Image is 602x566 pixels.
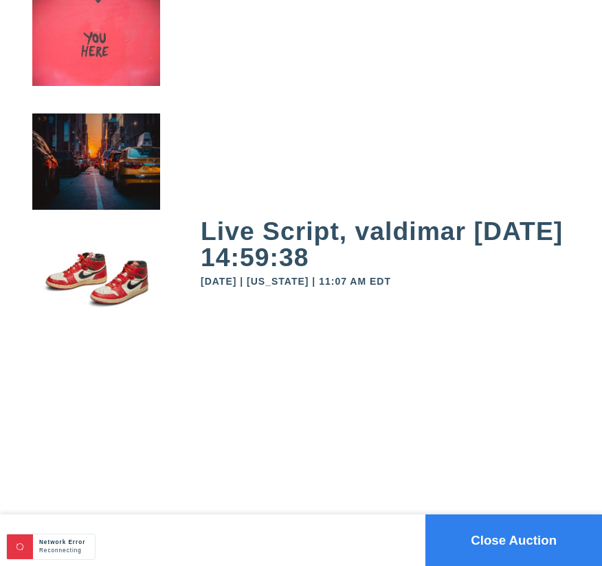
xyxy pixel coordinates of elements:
[39,547,89,555] div: Reconnecting
[39,538,89,547] div: Network Error
[201,276,570,286] div: [DATE] | [US_STATE] | 11:07 AM EDT
[425,514,602,566] button: Close Auction
[32,69,161,182] img: small
[201,219,570,270] div: Live Script, valdimar [DATE] 14:59:38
